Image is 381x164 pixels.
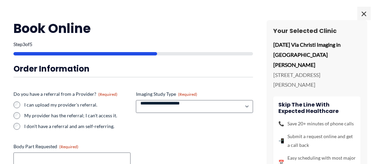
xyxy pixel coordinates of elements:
[13,91,117,97] legend: Do you have a referral from a Provider?
[273,27,361,35] h3: Your Selected Clinic
[278,119,284,128] span: 📞
[23,41,25,47] span: 3
[273,40,361,70] p: [DATE] Via Christi Imaging in [GEOGRAPHIC_DATA][PERSON_NAME]
[24,101,131,108] label: I can upload my provider's referral.
[13,143,131,150] label: Body Part Requested
[278,101,356,114] h4: Skip the line with Expected Healthcare
[98,92,117,97] span: (Required)
[24,112,131,119] label: My provider has the referral; I can't access it.
[357,7,371,20] span: ×
[278,132,356,150] li: Submit a request online and get a call back
[278,119,356,128] li: Save 20+ minutes of phone calls
[278,136,284,145] span: 📲
[30,41,32,47] span: 5
[136,91,253,97] label: Imaging Study Type
[178,92,197,97] span: (Required)
[273,70,361,90] p: [STREET_ADDRESS][PERSON_NAME]
[59,144,78,149] span: (Required)
[24,123,131,130] label: I don't have a referral and am self-referring.
[13,64,253,74] h3: Order Information
[13,42,253,47] p: Step of
[13,20,253,37] h2: Book Online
